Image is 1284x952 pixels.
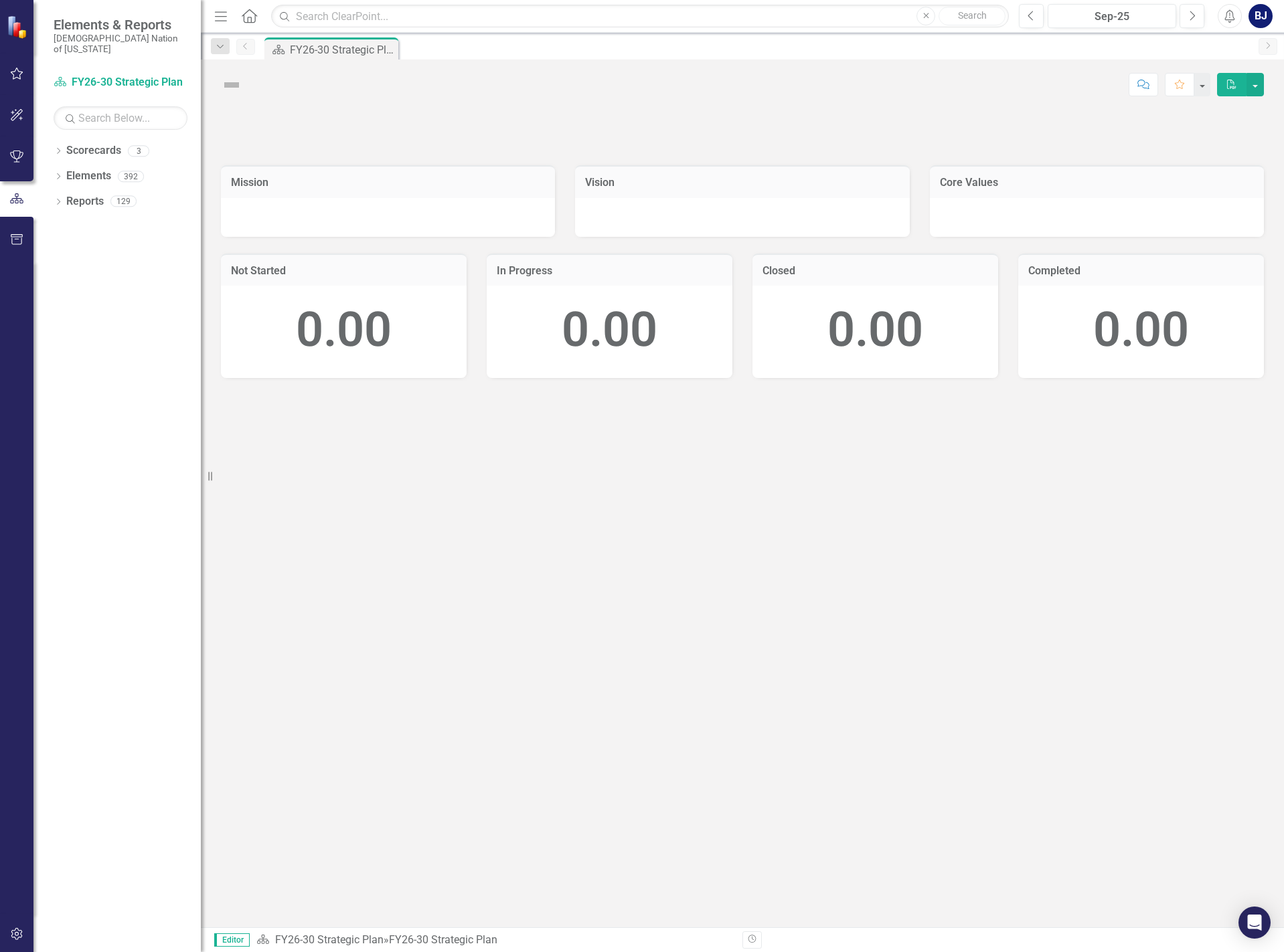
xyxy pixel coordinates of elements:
[128,145,149,157] div: 3
[389,933,497,946] div: FY26-30 Strategic Plan
[1249,4,1273,28] button: BJ
[66,143,121,159] a: Scorecards
[763,265,988,277] h3: Closed
[54,17,187,33] span: Elements & Reports
[54,33,187,55] small: [DEMOGRAPHIC_DATA] Nation of [US_STATE]
[54,106,187,130] input: Search Below...
[766,296,985,365] div: 0.00
[66,169,111,184] a: Elements
[1052,9,1172,25] div: Sep-25
[585,177,899,189] h3: Vision
[958,10,987,21] span: Search
[271,5,1009,28] input: Search ClearPoint...
[939,7,1006,25] button: Search
[1032,296,1251,365] div: 0.00
[1048,4,1176,28] button: Sep-25
[54,75,187,90] a: FY26-30 Strategic Plan
[7,15,30,38] img: ClearPoint Strategy
[110,196,137,207] div: 129
[290,41,395,58] div: FY26-30 Strategic Plan
[275,933,384,946] a: FY26-30 Strategic Plan
[118,171,144,182] div: 392
[231,265,457,277] h3: Not Started
[234,296,453,365] div: 0.00
[66,194,104,209] a: Reports
[940,177,1254,189] h3: Core Values
[221,74,242,96] img: Not Defined
[500,296,719,365] div: 0.00
[1238,907,1271,939] div: Open Intercom Messenger
[214,933,250,947] span: Editor
[231,177,545,189] h3: Mission
[256,933,732,948] div: »
[497,265,722,277] h3: In Progress
[1028,265,1254,277] h3: Completed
